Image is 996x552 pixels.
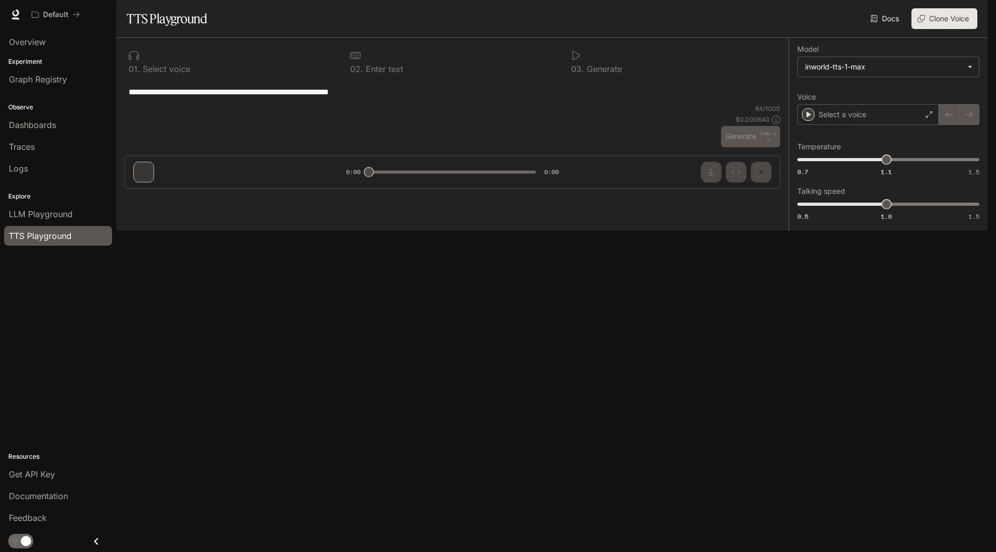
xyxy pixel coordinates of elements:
div: inworld-tts-1-max [805,62,962,72]
p: Select voice [140,65,190,73]
p: 0 1 . [129,65,140,73]
p: Generate [584,65,622,73]
p: Select a voice [819,109,866,120]
p: 0 2 . [350,65,363,73]
p: 0 3 . [571,65,584,73]
p: Temperature [797,143,841,150]
span: 1.1 [881,167,892,176]
p: $ 0.000640 [736,115,770,124]
h1: TTS Playground [127,8,207,29]
div: inworld-tts-1-max [798,57,979,77]
p: Enter text [363,65,403,73]
p: Default [43,10,68,19]
span: 1.5 [969,212,979,221]
p: Talking speed [797,188,845,195]
button: Clone Voice [911,8,977,29]
p: Voice [797,93,816,101]
span: 0.7 [797,167,808,176]
span: 0.5 [797,212,808,221]
a: Docs [868,8,903,29]
button: All workspaces [27,4,85,25]
p: 64 / 1000 [755,104,780,113]
span: 1.0 [881,212,892,221]
span: 1.5 [969,167,979,176]
p: Model [797,46,819,53]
